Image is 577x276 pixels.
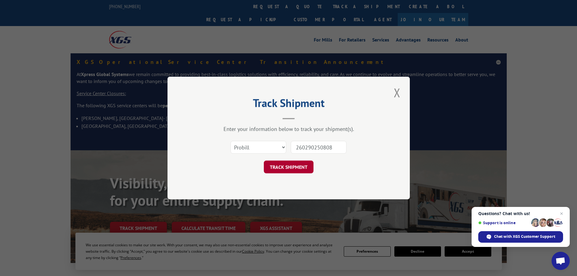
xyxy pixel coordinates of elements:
[392,84,402,101] button: Close modal
[478,221,529,225] span: Support is online
[198,125,380,132] div: Enter your information below to track your shipment(s).
[494,234,555,239] span: Chat with XGS Customer Support
[198,99,380,110] h2: Track Shipment
[478,211,563,216] span: Questions? Chat with us!
[478,231,563,243] span: Chat with XGS Customer Support
[552,252,570,270] a: Open chat
[264,161,313,173] button: TRACK SHIPMENT
[291,141,347,154] input: Number(s)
